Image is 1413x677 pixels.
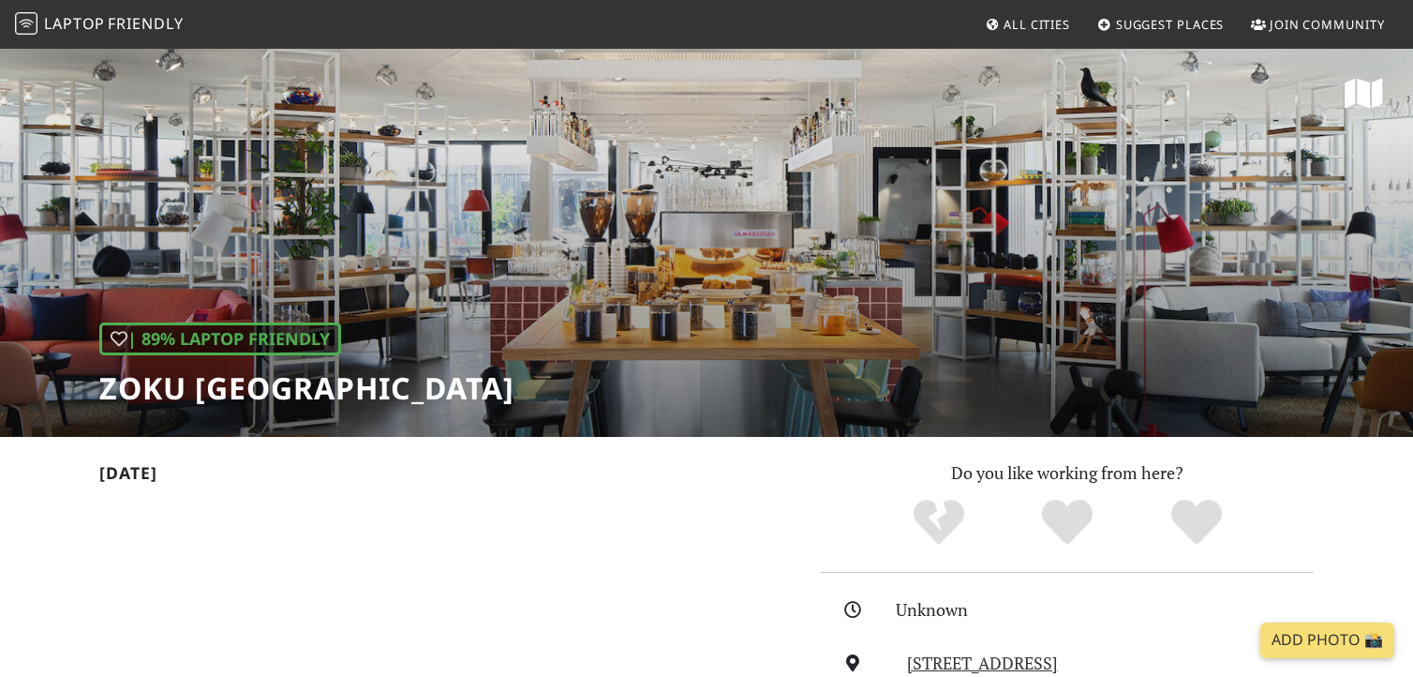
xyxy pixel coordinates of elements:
[1260,623,1394,658] a: Add Photo 📸
[99,370,514,406] h1: Zoku [GEOGRAPHIC_DATA]
[1116,16,1225,33] span: Suggest Places
[896,596,1325,624] div: Unknown
[1004,16,1070,33] span: All Cities
[907,652,1058,674] a: [STREET_ADDRESS]
[15,8,184,41] a: LaptopFriendly LaptopFriendly
[874,497,1004,549] div: No
[1132,497,1261,549] div: Definitely!
[1090,8,1232,41] a: Suggest Places
[821,459,1314,487] p: Do you like working from here?
[977,8,1078,41] a: All Cities
[99,463,798,490] h2: [DATE]
[44,13,105,34] span: Laptop
[1003,497,1132,549] div: Yes
[1270,16,1385,33] span: Join Community
[99,323,341,355] div: | 89% Laptop Friendly
[15,12,37,35] img: LaptopFriendly
[1243,8,1392,41] a: Join Community
[108,13,183,34] span: Friendly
